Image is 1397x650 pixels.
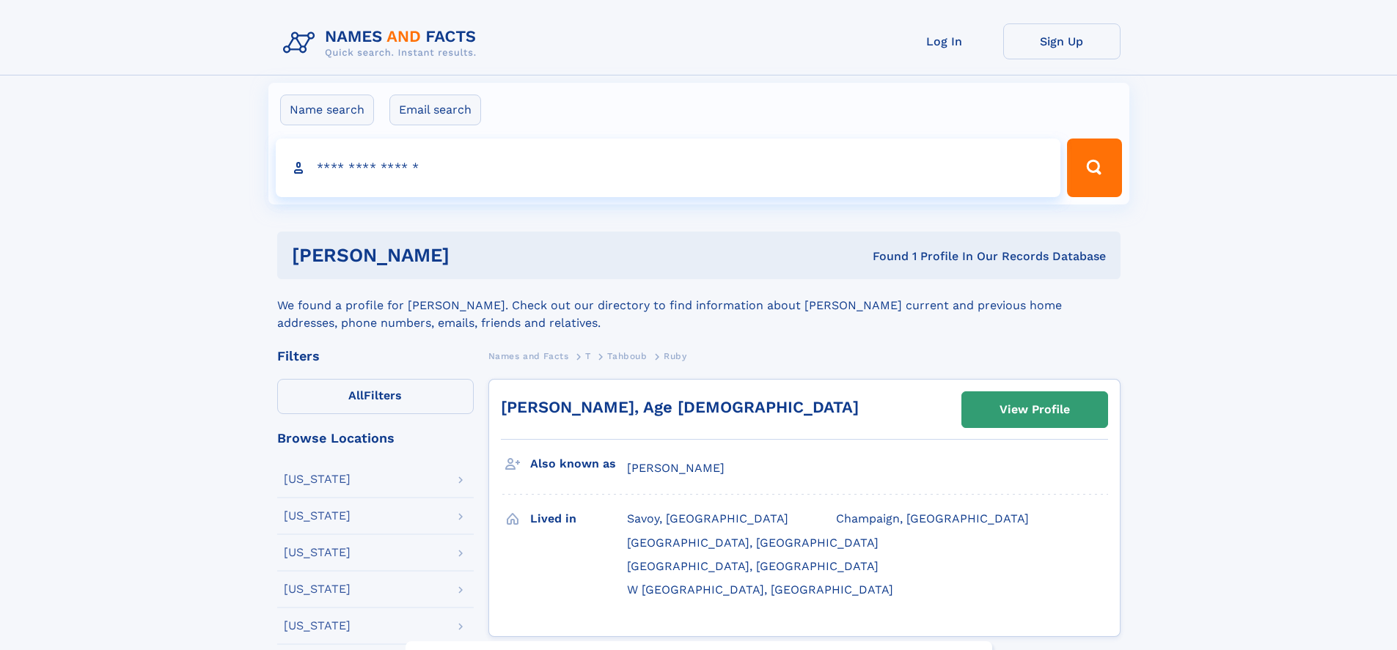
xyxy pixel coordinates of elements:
h1: [PERSON_NAME] [292,246,661,265]
div: [US_STATE] [284,583,351,595]
div: [US_STATE] [284,547,351,558]
div: Browse Locations [277,432,474,445]
span: T [585,351,591,361]
span: Savoy, [GEOGRAPHIC_DATA] [627,511,788,525]
span: W [GEOGRAPHIC_DATA], [GEOGRAPHIC_DATA] [627,583,893,597]
label: Filters [277,379,474,414]
span: [GEOGRAPHIC_DATA], [GEOGRAPHIC_DATA] [627,536,879,550]
div: Filters [277,350,474,363]
a: View Profile [962,392,1107,427]
h3: Lived in [530,506,627,531]
div: [US_STATE] [284,620,351,632]
a: Sign Up [1003,23,1121,59]
a: Tahboub [607,347,647,365]
div: [US_STATE] [284,473,351,485]
div: [US_STATE] [284,510,351,522]
span: Tahboub [607,351,647,361]
span: [PERSON_NAME] [627,461,725,475]
button: Search Button [1067,139,1121,197]
label: Name search [280,95,374,125]
span: All [348,388,364,402]
span: Champaign, [GEOGRAPHIC_DATA] [836,511,1029,525]
span: Ruby [664,351,686,361]
label: Email search [389,95,481,125]
h3: Also known as [530,451,627,476]
a: Names and Facts [488,347,569,365]
a: T [585,347,591,365]
span: [GEOGRAPHIC_DATA], [GEOGRAPHIC_DATA] [627,559,879,573]
div: View Profile [1000,393,1070,426]
div: Found 1 Profile In Our Records Database [661,248,1106,265]
div: We found a profile for [PERSON_NAME]. Check out our directory to find information about [PERSON_N... [277,279,1121,332]
img: Logo Names and Facts [277,23,488,63]
a: [PERSON_NAME], Age [DEMOGRAPHIC_DATA] [501,398,859,416]
a: Log In [886,23,1003,59]
input: search input [276,139,1061,197]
